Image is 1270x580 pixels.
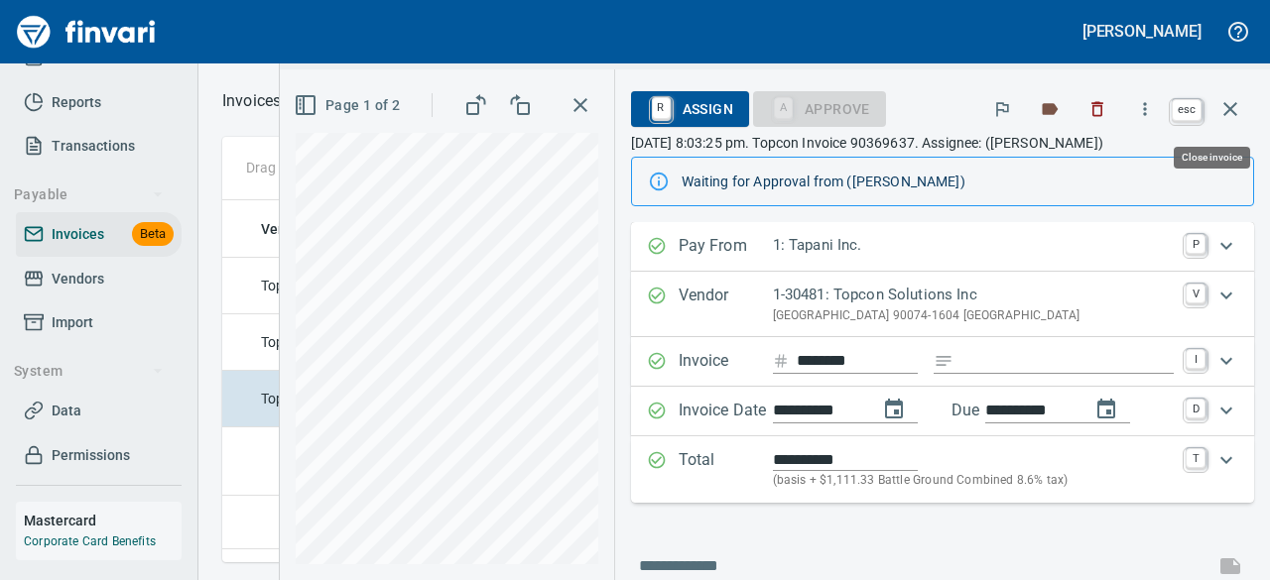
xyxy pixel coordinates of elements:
button: Payable [6,176,172,213]
span: Assign [647,92,733,126]
button: RAssign [631,91,749,127]
button: Page 1 of 2 [290,87,408,124]
span: Beta [132,223,174,246]
svg: Invoice description [934,351,953,371]
div: Coding Required [753,99,886,116]
p: 1-30481: Topcon Solutions Inc [773,284,1174,306]
p: Total [679,448,773,491]
span: Reports [52,90,101,115]
a: InvoicesBeta [16,212,182,257]
div: Waiting for Approval from ([PERSON_NAME]) [682,164,1237,199]
a: esc [1172,99,1202,121]
button: [PERSON_NAME] [1078,16,1206,47]
span: System [14,359,164,384]
p: Invoice Date [679,399,773,424]
button: change due date [1082,386,1130,433]
a: P [1186,234,1206,254]
td: Topcon Solutions Inc (1-30481) [253,314,451,371]
span: Import [52,310,93,335]
svg: Invoice number [773,349,789,373]
button: change date [870,386,918,433]
h5: [PERSON_NAME] [1082,21,1202,42]
a: Reports [16,80,182,125]
span: Vendor / From [261,217,378,241]
p: 1: Tapani Inc. [773,234,1174,257]
a: Permissions [16,433,182,478]
a: Corporate Card Benefits [24,534,156,548]
div: Expand [631,387,1254,436]
p: Vendor [679,284,773,325]
span: Page 1 of 2 [298,93,400,118]
p: [GEOGRAPHIC_DATA] 90074-1604 [GEOGRAPHIC_DATA] [773,306,1174,326]
span: Invoices [52,222,104,247]
a: Import [16,300,182,345]
div: Expand [631,272,1254,337]
a: Vendors [16,257,182,301]
span: Data [52,399,81,423]
p: [DATE] 8:03:25 pm. Topcon Invoice 90369637. Assignee: ([PERSON_NAME]) [631,133,1254,153]
p: Invoices [222,89,281,113]
p: Due [952,399,1046,422]
img: Finvari [12,8,161,56]
a: I [1186,349,1206,369]
p: (basis + $1,111.33 Battle Ground Combined 8.6% tax) [773,471,1174,491]
a: T [1186,448,1206,468]
div: Expand [631,337,1254,387]
p: Invoice [679,349,773,375]
p: Pay From [679,234,773,260]
a: D [1186,399,1206,418]
span: Vendor / From [261,217,352,241]
button: System [6,353,172,390]
a: V [1186,284,1206,303]
a: Transactions [16,124,182,169]
nav: breadcrumb [222,89,281,113]
a: Data [16,389,182,433]
span: Vendors [52,267,104,291]
span: Payable [14,182,164,207]
p: Drag a column heading here to group the table [246,158,537,177]
a: R [652,97,671,119]
span: Permissions [52,443,130,468]
h6: Mastercard [24,510,182,531]
td: Topcon Solutions Inc (1-30481) [253,258,451,314]
span: Transactions [52,134,135,159]
td: Topcon Solutions Inc (1-30481) [253,371,451,427]
div: Expand [631,436,1254,503]
div: Expand [631,222,1254,272]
